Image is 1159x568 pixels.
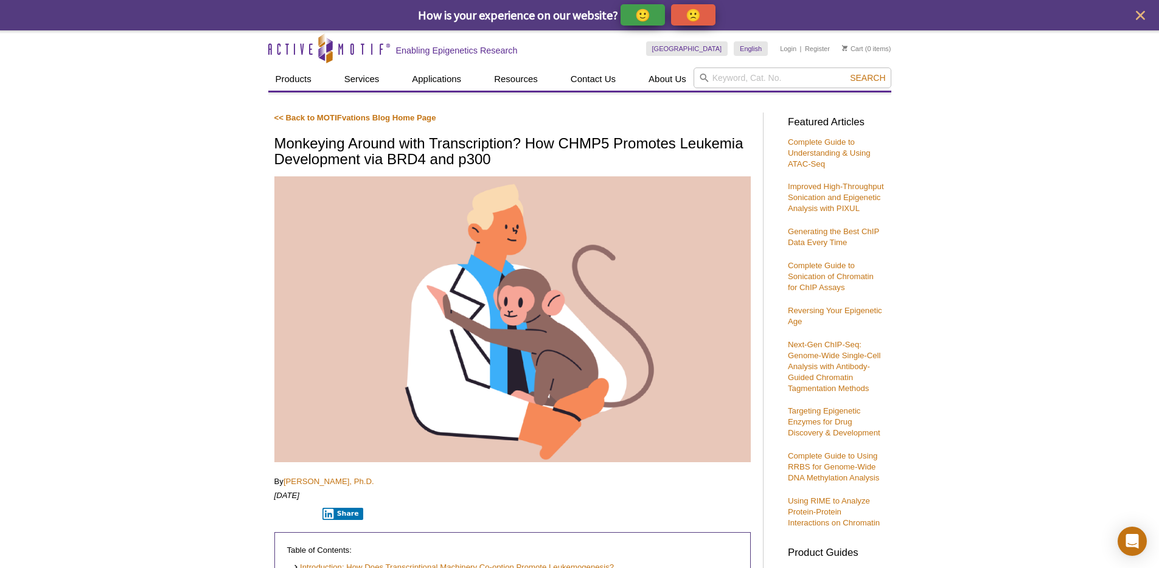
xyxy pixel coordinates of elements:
[842,45,847,51] img: Your Cart
[788,306,882,326] a: Reversing Your Epigenetic Age
[842,44,863,53] a: Cart
[274,136,751,169] h1: Monkeying Around with Transcription? How CHMP5 Promotes Leukemia Development via BRD4 and p300
[563,68,623,91] a: Contact Us
[646,41,728,56] a: [GEOGRAPHIC_DATA]
[788,406,880,437] a: Targeting Epigenetic Enzymes for Drug Discovery & Development
[635,7,650,23] p: 🙂
[686,7,701,23] p: 🙁
[734,41,768,56] a: English
[274,507,315,519] iframe: X Post Button
[405,68,468,91] a: Applications
[337,68,387,91] a: Services
[487,68,545,91] a: Resources
[788,182,884,213] a: Improved High-Throughput Sonication and Epigenetic Analysis with PIXUL
[274,476,751,487] p: By
[641,68,694,91] a: About Us
[788,261,874,292] a: Complete Guide to Sonication of Chromatin for ChIP Assays
[788,137,871,168] a: Complete Guide to Understanding & Using ATAC-Seq
[287,545,738,556] p: Table of Contents:
[846,72,889,83] button: Search
[842,41,891,56] li: (0 items)
[1133,8,1148,23] button: close
[788,541,885,558] h3: Product Guides
[780,44,796,53] a: Login
[694,68,891,88] input: Keyword, Cat. No.
[418,7,618,23] span: How is your experience on our website?
[800,41,802,56] li: |
[274,113,436,122] a: << Back to MOTIFvations Blog Home Page
[788,496,880,527] a: Using RIME to Analyze Protein-Protein Interactions on Chromatin
[274,491,300,500] em: [DATE]
[788,227,879,247] a: Generating the Best ChIP Data Every Time
[1118,527,1147,556] div: Open Intercom Messenger
[284,477,374,486] a: [PERSON_NAME], Ph.D.
[850,73,885,83] span: Search
[268,68,319,91] a: Products
[788,451,879,482] a: Complete Guide to Using RRBS for Genome-Wide DNA Methylation Analysis
[322,508,363,520] button: Share
[788,340,880,393] a: Next-Gen ChIP-Seq: Genome-Wide Single-Cell Analysis with Antibody-Guided Chromatin Tagmentation M...
[396,45,518,56] h2: Enabling Epigenetics Research
[788,117,885,128] h3: Featured Articles
[805,44,830,53] a: Register
[274,176,751,462] img: DNA surgery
